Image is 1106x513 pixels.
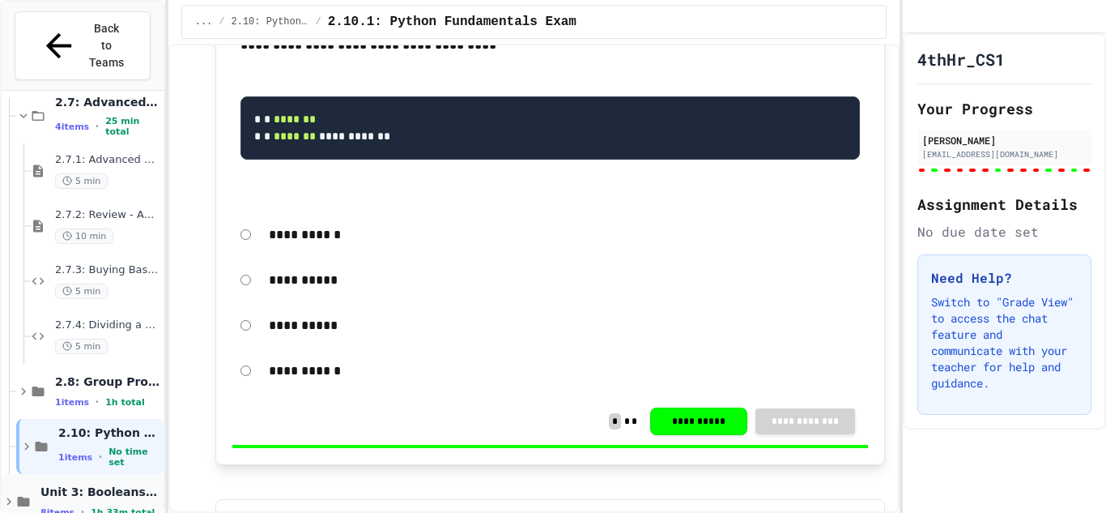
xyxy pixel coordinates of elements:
[55,208,160,222] span: 2.7.2: Review - Advanced Math
[105,397,145,408] span: 1h total
[219,15,224,28] span: /
[96,120,99,133] span: •
[55,122,89,132] span: 4 items
[99,451,102,464] span: •
[96,395,99,408] span: •
[55,374,160,389] span: 2.8: Group Project - Mad Libs
[87,20,125,71] span: Back to Teams
[55,284,108,299] span: 5 min
[917,48,1005,71] h1: 4thHr_CS1
[55,173,108,189] span: 5 min
[55,339,108,354] span: 5 min
[58,425,160,440] span: 2.10: Python Fundamentals Exam
[931,294,1078,391] p: Switch to "Grade View" to access the chat feature and communicate with your teacher for help and ...
[917,222,1091,242] div: No due date set
[55,397,89,408] span: 1 items
[55,153,160,167] span: 2.7.1: Advanced Math
[328,12,576,32] span: 2.10.1: Python Fundamentals Exam
[917,97,1091,120] h2: Your Progress
[55,229,113,244] span: 10 min
[917,193,1091,216] h2: Assignment Details
[922,148,1087,160] div: [EMAIL_ADDRESS][DOMAIN_NAME]
[40,485,160,499] span: Unit 3: Booleans and Conditionals
[195,15,213,28] span: ...
[232,15,309,28] span: 2.10: Python Fundamentals Exam
[58,452,92,463] span: 1 items
[105,116,160,137] span: 25 min total
[55,318,160,332] span: 2.7.4: Dividing a Number
[55,263,160,277] span: 2.7.3: Buying Basketballs
[931,268,1078,288] h3: Need Help?
[15,11,151,80] button: Back to Teams
[55,95,160,109] span: 2.7: Advanced Math
[316,15,321,28] span: /
[922,133,1087,147] div: [PERSON_NAME]
[108,447,160,468] span: No time set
